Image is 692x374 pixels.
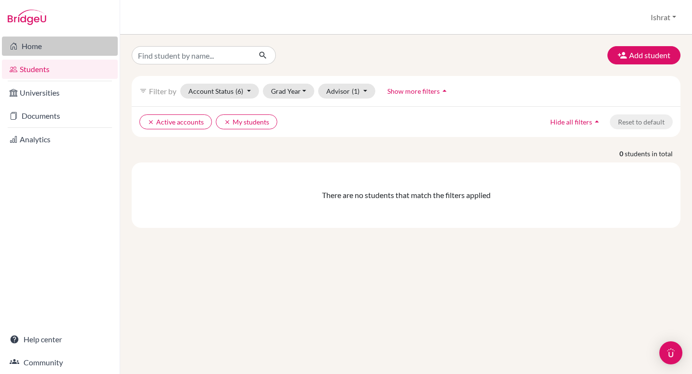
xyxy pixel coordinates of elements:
img: Bridge-U [8,10,46,25]
i: clear [148,119,154,125]
button: clearMy students [216,114,277,129]
input: Find student by name... [132,46,251,64]
span: Show more filters [387,87,440,95]
button: Grad Year [263,84,315,99]
div: Open Intercom Messenger [659,341,682,364]
button: Reset to default [610,114,673,129]
a: Students [2,60,118,79]
i: clear [224,119,231,125]
i: arrow_drop_up [440,86,449,96]
a: Help center [2,330,118,349]
button: Add student [607,46,680,64]
span: Filter by [149,87,176,96]
button: Show more filtersarrow_drop_up [379,84,457,99]
span: Hide all filters [550,118,592,126]
button: Hide all filtersarrow_drop_up [542,114,610,129]
a: Documents [2,106,118,125]
a: Universities [2,83,118,102]
button: Advisor(1) [318,84,375,99]
a: Home [2,37,118,56]
span: (6) [235,87,243,95]
button: Account Status(6) [180,84,259,99]
button: clearActive accounts [139,114,212,129]
a: Community [2,353,118,372]
strong: 0 [619,149,625,159]
i: arrow_drop_up [592,117,602,126]
div: There are no students that match the filters applied [139,189,673,201]
i: filter_list [139,87,147,95]
span: (1) [352,87,359,95]
a: Analytics [2,130,118,149]
button: Ishrat [646,8,680,26]
span: students in total [625,149,680,159]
